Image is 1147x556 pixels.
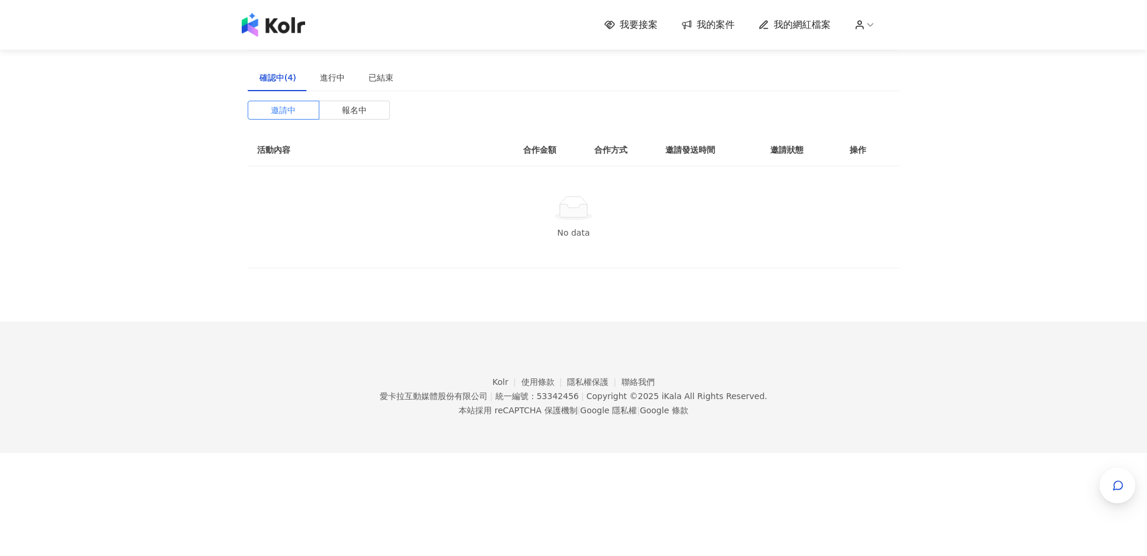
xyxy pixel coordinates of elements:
div: 愛卡拉互動媒體股份有限公司 [380,391,488,401]
span: 我的案件 [697,18,735,31]
a: 聯絡我們 [621,377,655,387]
a: 使用條款 [521,377,568,387]
span: 我要接案 [620,18,658,31]
th: 操作 [840,134,899,166]
span: | [578,406,581,415]
div: No data [262,226,885,239]
img: logo [242,13,305,37]
div: 統一編號：53342456 [495,391,579,401]
div: 進行中 [320,71,345,84]
a: 隱私權保護 [567,377,621,387]
span: | [490,391,493,401]
div: 確認中(4) [259,71,296,84]
a: 我的案件 [681,18,735,31]
th: 邀請發送時間 [656,134,761,166]
a: Google 隱私權 [580,406,637,415]
span: 邀請中 [271,101,296,119]
th: 合作金額 [514,134,585,166]
span: 報名中 [342,101,367,119]
div: Copyright © 2025 All Rights Reserved. [587,391,767,401]
th: 邀請狀態 [761,134,840,166]
a: 我的網紅檔案 [758,18,831,31]
span: | [637,406,640,415]
a: 我要接案 [604,18,658,31]
span: | [581,391,584,401]
a: iKala [662,391,682,401]
th: 活動內容 [248,134,485,166]
th: 合作方式 [585,134,656,166]
a: Google 條款 [640,406,688,415]
div: 已結束 [369,71,393,84]
a: Kolr [492,377,521,387]
span: 本站採用 reCAPTCHA 保護機制 [459,403,688,417]
span: 我的網紅檔案 [774,18,831,31]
